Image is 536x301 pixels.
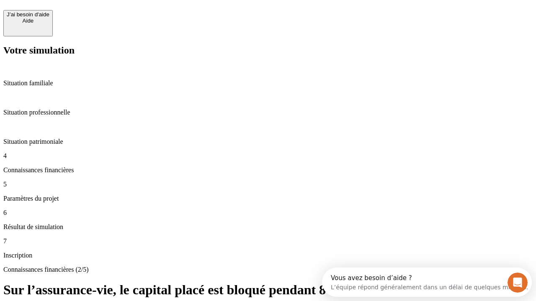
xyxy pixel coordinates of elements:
[3,266,533,273] p: Connaissances financières (2/5)
[3,10,53,36] button: J’ai besoin d'aideAide
[3,109,533,116] p: Situation professionnelle
[3,79,533,87] p: Situation familiale
[3,209,533,217] p: 6
[7,18,49,24] div: Aide
[3,3,231,26] div: Ouvrir le Messenger Intercom
[3,45,533,56] h2: Votre simulation
[508,273,528,293] iframe: Intercom live chat
[3,223,533,231] p: Résultat de simulation
[3,282,533,298] h1: Sur l’assurance-vie, le capital placé est bloqué pendant 8 ans ?
[7,11,49,18] div: J’ai besoin d'aide
[3,138,533,145] p: Situation patrimoniale
[3,152,533,160] p: 4
[3,252,533,259] p: Inscription
[3,181,533,188] p: 5
[3,195,533,202] p: Paramètres du projet
[9,7,206,14] div: Vous avez besoin d’aide ?
[3,237,533,245] p: 7
[322,268,532,297] iframe: Intercom live chat discovery launcher
[9,14,206,23] div: L’équipe répond généralement dans un délai de quelques minutes.
[3,166,533,174] p: Connaissances financières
